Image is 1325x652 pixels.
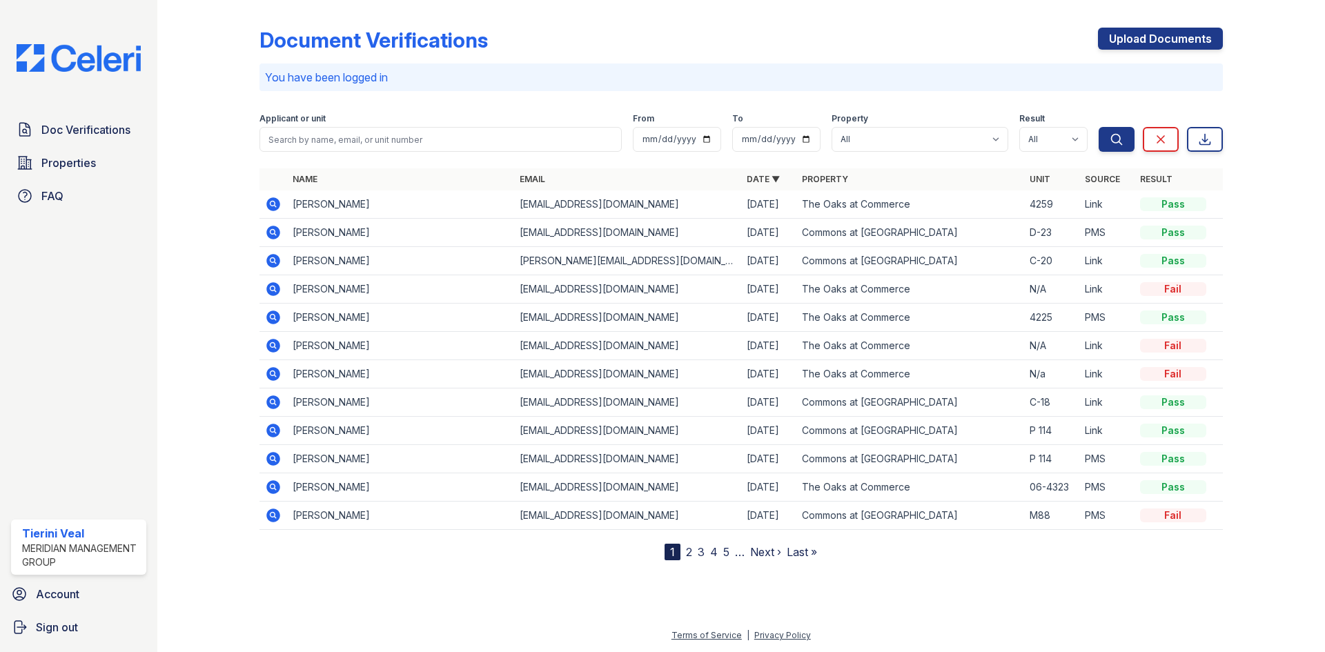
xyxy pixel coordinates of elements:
[287,332,514,360] td: [PERSON_NAME]
[514,360,741,388] td: [EMAIL_ADDRESS][DOMAIN_NAME]
[1079,502,1135,530] td: PMS
[1079,275,1135,304] td: Link
[1098,28,1223,50] a: Upload Documents
[1024,360,1079,388] td: N/a
[754,630,811,640] a: Privacy Policy
[41,155,96,171] span: Properties
[287,247,514,275] td: [PERSON_NAME]
[741,219,796,247] td: [DATE]
[686,545,692,559] a: 2
[796,360,1023,388] td: The Oaks at Commerce
[265,69,1217,86] p: You have been logged in
[1024,417,1079,445] td: P 114
[741,502,796,530] td: [DATE]
[1140,282,1206,296] div: Fail
[1079,219,1135,247] td: PMS
[1140,480,1206,494] div: Pass
[41,121,130,138] span: Doc Verifications
[796,417,1023,445] td: Commons at [GEOGRAPHIC_DATA]
[735,544,745,560] span: …
[514,304,741,332] td: [EMAIL_ADDRESS][DOMAIN_NAME]
[514,332,741,360] td: [EMAIL_ADDRESS][DOMAIN_NAME]
[514,219,741,247] td: [EMAIL_ADDRESS][DOMAIN_NAME]
[287,473,514,502] td: [PERSON_NAME]
[741,473,796,502] td: [DATE]
[1140,395,1206,409] div: Pass
[1024,332,1079,360] td: N/A
[1024,247,1079,275] td: C-20
[796,388,1023,417] td: Commons at [GEOGRAPHIC_DATA]
[796,275,1023,304] td: The Oaks at Commerce
[1079,417,1135,445] td: Link
[514,190,741,219] td: [EMAIL_ADDRESS][DOMAIN_NAME]
[6,613,152,641] a: Sign out
[514,247,741,275] td: [PERSON_NAME][EMAIL_ADDRESS][DOMAIN_NAME]
[36,619,78,635] span: Sign out
[698,545,705,559] a: 3
[287,219,514,247] td: [PERSON_NAME]
[514,502,741,530] td: [EMAIL_ADDRESS][DOMAIN_NAME]
[1140,226,1206,239] div: Pass
[741,332,796,360] td: [DATE]
[293,174,317,184] a: Name
[741,388,796,417] td: [DATE]
[1024,304,1079,332] td: 4225
[287,388,514,417] td: [PERSON_NAME]
[787,545,817,559] a: Last »
[1140,339,1206,353] div: Fail
[1085,174,1120,184] a: Source
[750,545,781,559] a: Next ›
[796,190,1023,219] td: The Oaks at Commerce
[741,445,796,473] td: [DATE]
[1079,247,1135,275] td: Link
[259,113,326,124] label: Applicant or unit
[520,174,545,184] a: Email
[1079,304,1135,332] td: PMS
[665,544,680,560] div: 1
[11,149,146,177] a: Properties
[1030,174,1050,184] a: Unit
[633,113,654,124] label: From
[796,304,1023,332] td: The Oaks at Commerce
[802,174,848,184] a: Property
[741,275,796,304] td: [DATE]
[514,417,741,445] td: [EMAIL_ADDRESS][DOMAIN_NAME]
[1079,190,1135,219] td: Link
[1024,445,1079,473] td: P 114
[1140,174,1172,184] a: Result
[259,28,488,52] div: Document Verifications
[741,304,796,332] td: [DATE]
[1079,388,1135,417] td: Link
[1140,424,1206,437] div: Pass
[287,502,514,530] td: [PERSON_NAME]
[514,275,741,304] td: [EMAIL_ADDRESS][DOMAIN_NAME]
[796,247,1023,275] td: Commons at [GEOGRAPHIC_DATA]
[6,44,152,72] img: CE_Logo_Blue-a8612792a0a2168367f1c8372b55b34899dd931a85d93a1a3d3e32e68fde9ad4.png
[22,525,141,542] div: Tierini Veal
[22,542,141,569] div: Meridian Management Group
[796,502,1023,530] td: Commons at [GEOGRAPHIC_DATA]
[287,445,514,473] td: [PERSON_NAME]
[514,473,741,502] td: [EMAIL_ADDRESS][DOMAIN_NAME]
[741,417,796,445] td: [DATE]
[36,586,79,602] span: Account
[259,127,622,152] input: Search by name, email, or unit number
[1079,332,1135,360] td: Link
[1140,197,1206,211] div: Pass
[732,113,743,124] label: To
[741,360,796,388] td: [DATE]
[1140,310,1206,324] div: Pass
[1140,254,1206,268] div: Pass
[287,275,514,304] td: [PERSON_NAME]
[1024,275,1079,304] td: N/A
[796,219,1023,247] td: Commons at [GEOGRAPHIC_DATA]
[1024,473,1079,502] td: 06-4323
[1019,113,1045,124] label: Result
[741,190,796,219] td: [DATE]
[287,417,514,445] td: [PERSON_NAME]
[1140,452,1206,466] div: Pass
[723,545,729,559] a: 5
[741,247,796,275] td: [DATE]
[1024,190,1079,219] td: 4259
